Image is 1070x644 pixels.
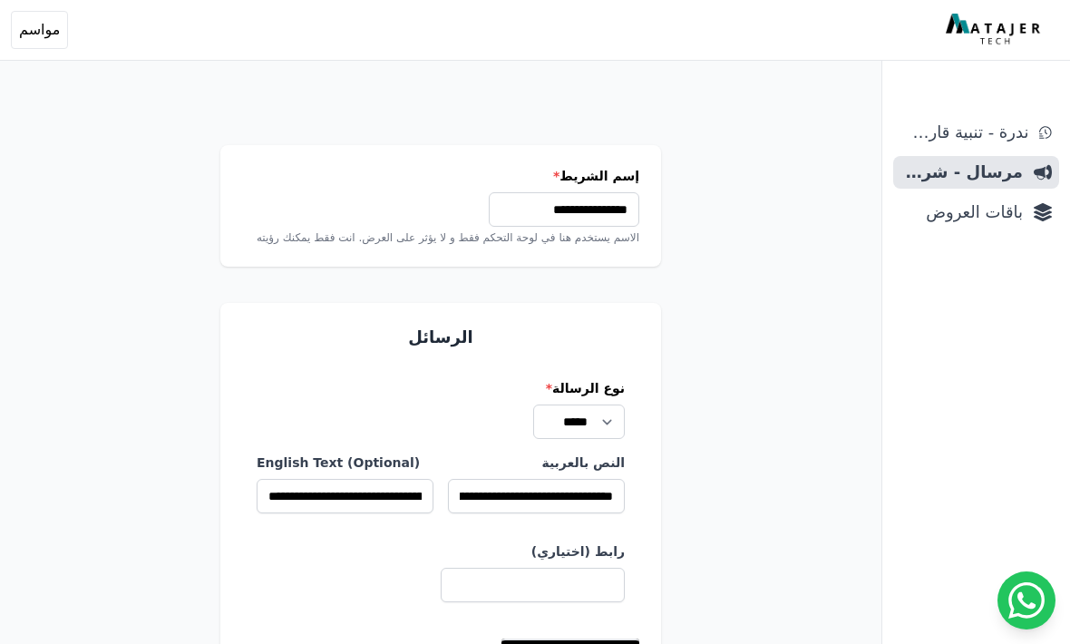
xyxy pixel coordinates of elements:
[257,379,625,397] label: نوع الرسالة
[257,542,625,561] label: رابط (اختياري)
[11,11,68,49] button: مواسم
[257,454,433,472] label: English Text (Optional)
[900,120,1028,145] span: ندرة - تنبية قارب علي النفاذ
[19,19,60,41] span: مواسم
[900,160,1023,185] span: مرسال - شريط دعاية
[946,14,1045,46] img: MatajerTech Logo
[242,325,639,350] h3: الرسائل
[242,230,639,245] div: الاسم يستخدم هنا في لوحة التحكم فقط و لا يؤثر على العرض. انت فقط يمكنك رؤيته
[900,200,1023,225] span: باقات العروض
[448,454,625,472] label: النص بالعربية
[242,167,639,185] label: إسم الشريط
